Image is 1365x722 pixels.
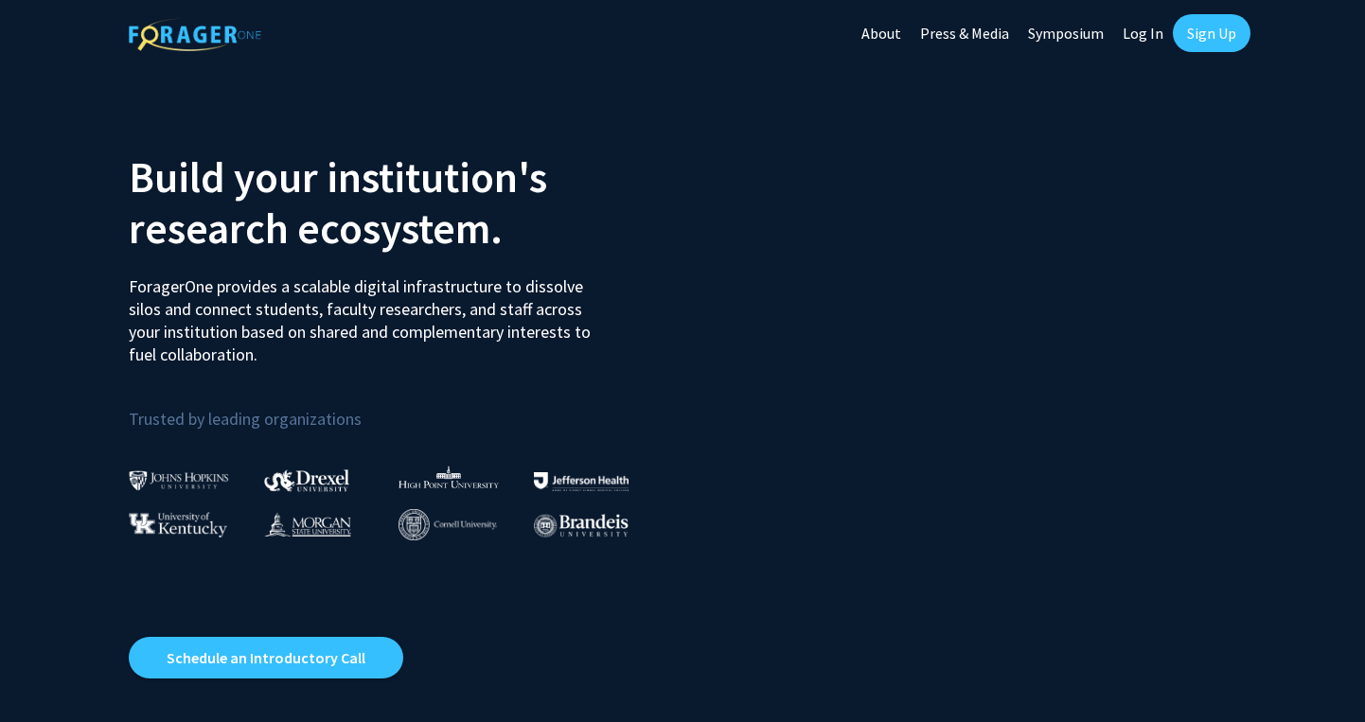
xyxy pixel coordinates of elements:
[399,509,497,540] img: Cornell University
[129,151,668,254] h2: Build your institution's research ecosystem.
[1173,14,1250,52] a: Sign Up
[129,261,604,366] p: ForagerOne provides a scalable digital infrastructure to dissolve silos and connect students, fac...
[129,381,668,433] p: Trusted by leading organizations
[534,472,629,490] img: Thomas Jefferson University
[129,470,229,490] img: Johns Hopkins University
[129,637,403,678] a: Opens in a new tab
[534,514,629,537] img: Brandeis University
[129,512,227,537] img: University of Kentucky
[129,18,261,51] img: ForagerOne Logo
[264,469,349,491] img: Drexel University
[399,466,499,488] img: High Point University
[264,512,351,537] img: Morgan State University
